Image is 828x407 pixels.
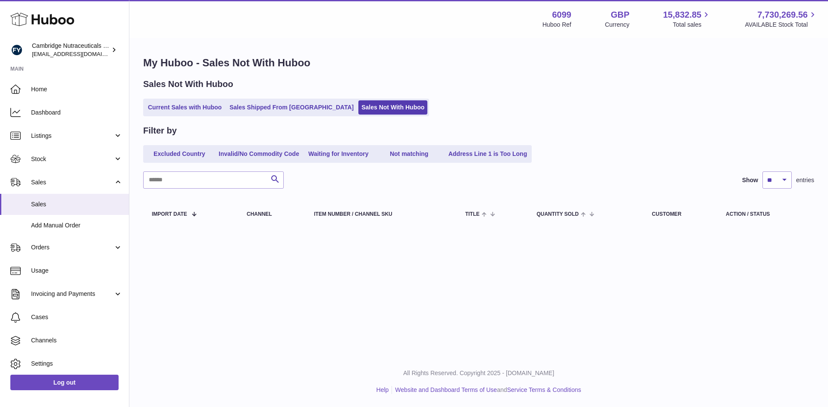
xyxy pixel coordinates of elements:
a: Waiting for Inventory [304,147,373,161]
span: Channels [31,336,122,345]
a: Not matching [375,147,444,161]
a: Website and Dashboard Terms of Use [395,386,497,393]
strong: GBP [611,9,629,21]
a: 7,730,269.56 AVAILABLE Stock Total [745,9,818,29]
a: Service Terms & Conditions [507,386,581,393]
li: and [392,386,581,394]
div: Customer [652,211,709,217]
span: Listings [31,132,113,140]
a: Address Line 1 is Too Long [445,147,530,161]
h1: My Huboo - Sales Not With Huboo [143,56,814,70]
span: Sales [31,178,113,186]
span: Home [31,85,122,93]
span: Quantity Sold [536,211,579,217]
span: Orders [31,243,113,252]
h2: Filter by [143,125,177,137]
span: Usage [31,267,122,275]
span: AVAILABLE Stock Total [745,21,818,29]
div: Huboo Ref [543,21,571,29]
p: All Rights Reserved. Copyright 2025 - [DOMAIN_NAME] [136,369,821,377]
div: Currency [605,21,630,29]
a: Excluded Country [145,147,214,161]
div: Item Number / Channel SKU [314,211,448,217]
a: Log out [10,375,119,390]
a: Invalid/No Commodity Code [216,147,302,161]
a: 15,832.85 Total sales [663,9,711,29]
strong: 6099 [552,9,571,21]
div: Channel [247,211,297,217]
label: Show [742,176,758,184]
span: entries [796,176,814,184]
span: 15,832.85 [663,9,701,21]
span: Import date [152,211,187,217]
a: Sales Not With Huboo [358,100,427,115]
a: Current Sales with Huboo [145,100,225,115]
span: Total sales [673,21,711,29]
span: Add Manual Order [31,221,122,230]
span: Dashboard [31,109,122,117]
img: huboo@camnutra.com [10,43,23,56]
span: Cases [31,313,122,321]
div: Action / Status [726,211,806,217]
a: Sales Shipped From [GEOGRAPHIC_DATA] [226,100,357,115]
span: 7,730,269.56 [757,9,808,21]
span: Settings [31,360,122,368]
h2: Sales Not With Huboo [143,78,233,90]
span: [EMAIL_ADDRESS][DOMAIN_NAME] [32,50,127,57]
a: Help [376,386,389,393]
div: Cambridge Nutraceuticals Ltd [32,42,110,58]
span: Stock [31,155,113,163]
span: Invoicing and Payments [31,290,113,298]
span: Sales [31,200,122,208]
span: Title [465,211,480,217]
